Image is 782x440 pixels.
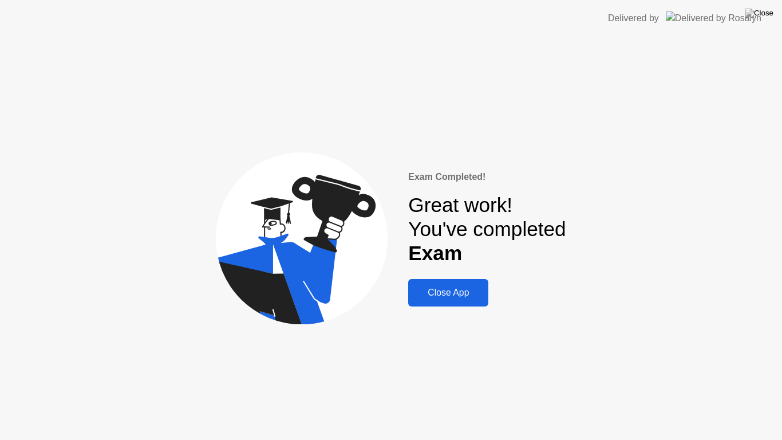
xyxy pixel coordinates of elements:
div: Great work! You've completed [408,193,566,266]
button: Close App [408,279,488,307]
div: Delivered by [608,11,659,25]
div: Close App [412,288,485,298]
b: Exam [408,242,462,264]
div: Exam Completed! [408,170,566,184]
img: Close [745,9,773,18]
img: Delivered by Rosalyn [666,11,761,25]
